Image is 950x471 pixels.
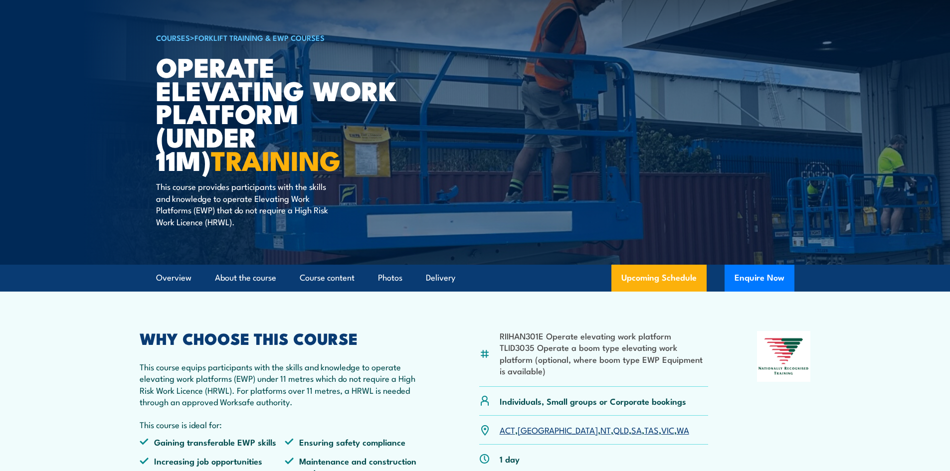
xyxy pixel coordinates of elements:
li: RIIHAN301E Operate elevating work platform [500,330,709,341]
li: TLID3035 Operate a boom type elevating work platform (optional, where boom type EWP Equipment is ... [500,341,709,376]
a: Upcoming Schedule [611,265,707,292]
li: Ensuring safety compliance [285,436,430,448]
p: This course provides participants with the skills and knowledge to operate Elevating Work Platfor... [156,180,338,227]
a: Delivery [426,265,455,291]
h1: Operate Elevating Work Platform (under 11m) [156,55,402,171]
strong: TRAINING [211,139,341,180]
h6: > [156,31,402,43]
a: WA [677,424,689,436]
p: , , , , , , , [500,424,689,436]
li: Gaining transferable EWP skills [140,436,285,448]
p: Individuals, Small groups or Corporate bookings [500,395,686,407]
a: Course content [300,265,355,291]
h2: WHY CHOOSE THIS COURSE [140,331,431,345]
a: Photos [378,265,402,291]
button: Enquire Now [725,265,794,292]
a: SA [631,424,642,436]
a: [GEOGRAPHIC_DATA] [518,424,598,436]
p: This course is ideal for: [140,419,431,430]
img: Nationally Recognised Training logo. [757,331,811,382]
a: VIC [661,424,674,436]
a: ACT [500,424,515,436]
a: Overview [156,265,191,291]
a: TAS [644,424,659,436]
a: COURSES [156,32,190,43]
p: 1 day [500,453,520,465]
a: QLD [613,424,629,436]
p: This course equips participants with the skills and knowledge to operate elevating work platforms... [140,361,431,408]
a: Forklift Training & EWP Courses [194,32,325,43]
a: NT [600,424,611,436]
a: About the course [215,265,276,291]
